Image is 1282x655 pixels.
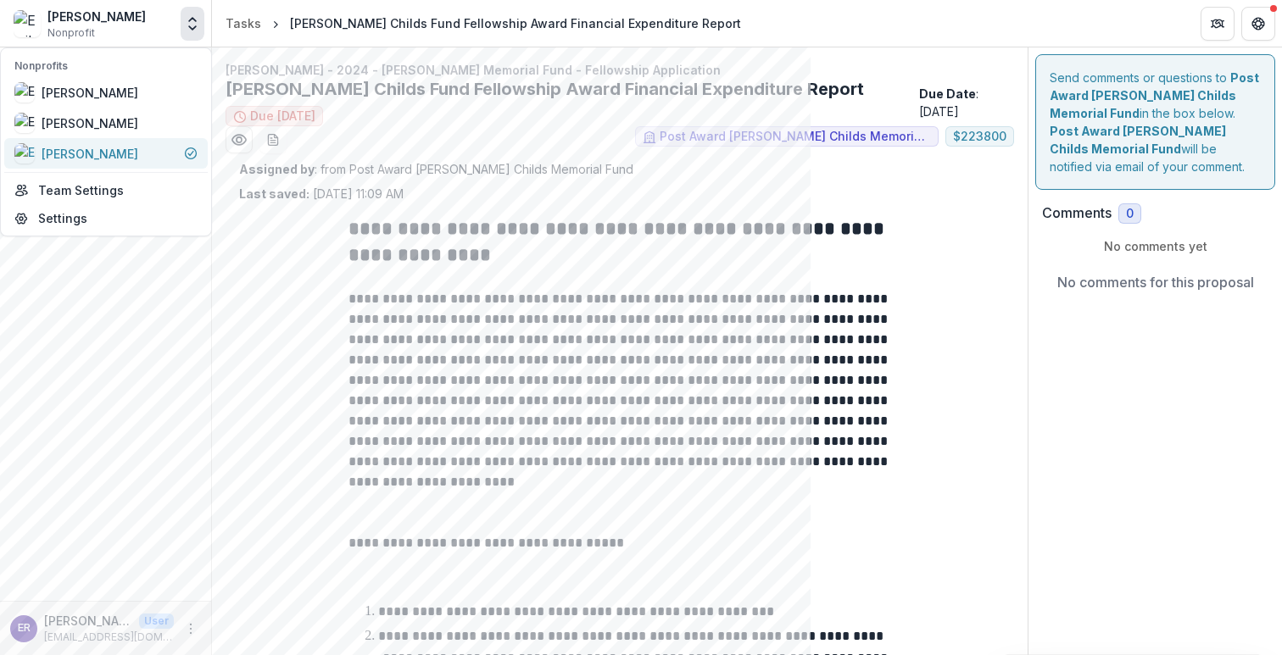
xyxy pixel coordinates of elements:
[1050,124,1226,156] strong: Post Award [PERSON_NAME] Childs Memorial Fund
[919,86,976,101] strong: Due Date
[1241,7,1275,41] button: Get Help
[919,85,1014,120] p: : [DATE]
[181,619,201,639] button: More
[219,11,268,36] a: Tasks
[139,613,174,629] p: User
[1201,7,1235,41] button: Partners
[226,61,1014,79] p: [PERSON_NAME] - 2024 - [PERSON_NAME] Memorial Fund - Fellowship Application
[1057,272,1254,292] p: No comments for this proposal
[1126,207,1134,221] span: 0
[226,14,261,32] div: Tasks
[14,10,41,37] img: Emily Jane Rundlet
[1050,70,1259,120] strong: Post Award [PERSON_NAME] Childs Memorial Fund
[953,130,1006,144] span: $ 223800
[181,7,204,41] button: Open entity switcher
[1035,54,1275,190] div: Send comments or questions to in the box below. will be notified via email of your comment.
[290,14,741,32] div: [PERSON_NAME] Childs Fund Fellowship Award Financial Expenditure Report
[44,612,132,630] p: [PERSON_NAME]
[219,11,748,36] nav: breadcrumb
[259,126,287,153] button: download-word-button
[239,162,315,176] strong: Assigned by
[250,109,315,124] span: Due [DATE]
[47,25,95,41] span: Nonprofit
[18,623,31,634] div: Emily Jane Rundlet
[239,160,1001,178] p: : from Post Award [PERSON_NAME] Childs Memorial Fund
[239,186,309,201] strong: Last saved:
[239,185,404,203] p: [DATE] 11:09 AM
[1042,237,1268,255] p: No comments yet
[44,630,174,645] p: [EMAIL_ADDRESS][DOMAIN_NAME]
[47,8,146,25] div: [PERSON_NAME]
[1042,205,1112,221] h2: Comments
[660,130,931,144] span: Post Award [PERSON_NAME] Childs Memorial Fund
[226,79,912,99] h2: [PERSON_NAME] Childs Fund Fellowship Award Financial Expenditure Report
[226,126,253,153] button: Preview f68a380d-4cd7-4ad2-9865-9bc2d977e023.pdf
